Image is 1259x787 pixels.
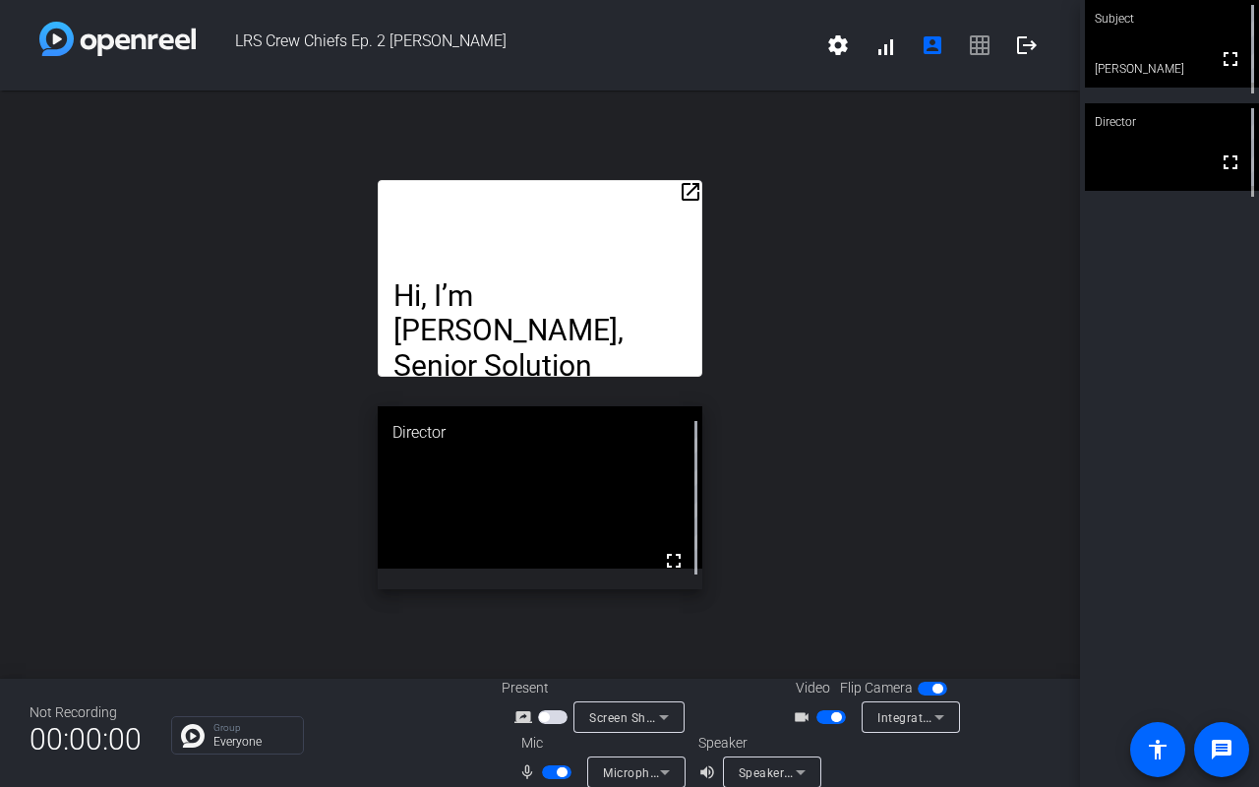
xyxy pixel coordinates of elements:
span: Microphone (Blue Snowball ) [603,764,768,780]
div: Present [502,678,698,698]
mat-icon: fullscreen [662,549,686,573]
span: LRS Crew Chiefs Ep. 2 [PERSON_NAME] [196,22,814,69]
span: Screen Sharing [589,709,676,725]
span: Video [796,678,830,698]
mat-icon: open_in_new [679,180,702,204]
mat-icon: fullscreen [1219,47,1242,71]
div: Not Recording [30,702,142,723]
div: Speaker [698,733,816,754]
p: Group [213,723,293,733]
span: Flip Camera [840,678,913,698]
mat-icon: screen_share_outline [514,705,538,729]
div: Mic [502,733,698,754]
div: Director [378,406,701,459]
mat-icon: account_box [921,33,944,57]
span: Integrated Camera [877,709,986,725]
mat-icon: videocam_outline [793,705,816,729]
button: signal_cellular_alt [862,22,909,69]
mat-icon: logout [1015,33,1039,57]
span: Speakers (Realtek(R) Audio) [739,764,899,780]
img: white-gradient.svg [39,22,196,56]
span: 00:00:00 [30,715,142,763]
div: Director [1085,103,1259,141]
mat-icon: mic_none [518,760,542,784]
mat-icon: fullscreen [1219,151,1242,174]
p: Everyone [213,736,293,748]
img: Chat Icon [181,724,205,748]
mat-icon: message [1210,738,1233,761]
p: Hi, I’m [PERSON_NAME], Senior Solution Architect, LRS. Welcome to Crew Chiefs, where our team of ... [393,278,686,624]
mat-icon: accessibility [1146,738,1169,761]
mat-icon: settings [826,33,850,57]
mat-icon: volume_up [698,760,722,784]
